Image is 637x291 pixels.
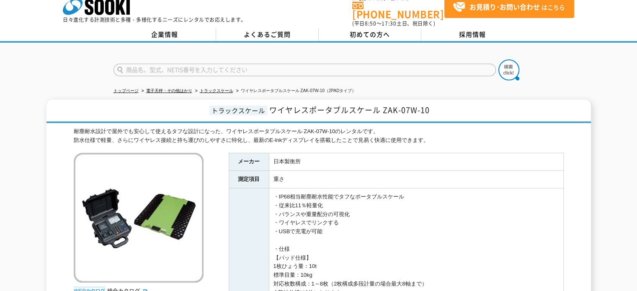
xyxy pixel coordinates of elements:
[63,17,246,22] p: 日々進化する計測技術と多種・多様化するニーズにレンタルでお応えします。
[498,59,519,80] img: btn_search.png
[229,153,269,171] th: メーカー
[235,87,356,95] li: ワイヤレスポータブルスケール ZAK-07W-10（2PADタイプ）
[74,153,204,283] img: ワイヤレスポータブルスケール ZAK-07W-10（2PADタイプ）
[209,106,267,115] span: トラックスケール
[269,153,563,171] td: 日本製衡所
[319,28,421,41] a: 初めての方へ
[269,171,563,188] td: 重さ
[216,28,319,41] a: よくあるご質問
[365,20,377,27] span: 8:50
[200,88,233,93] a: トラックスケール
[146,88,192,93] a: 電子天秤・その他はかり
[421,28,524,41] a: 採用情報
[382,20,397,27] span: 17:30
[113,64,496,76] input: 商品名、型式、NETIS番号を入力してください
[469,2,540,12] strong: お見積り･お問い合わせ
[269,104,430,116] span: ワイヤレスポータブルスケール ZAK-07W-10
[453,1,565,13] span: はこちら
[113,28,216,41] a: 企業情報
[229,171,269,188] th: 測定項目
[352,2,444,19] a: [PHONE_NUMBER]
[350,30,390,39] span: 初めての方へ
[352,20,435,27] span: (平日 ～ 土日、祝日除く)
[74,127,564,145] div: 耐塵耐水設計で屋外でも安心して使えるタフな設計になった、ワイヤレスポータブルスケール ZAK-07W-10のレンタルです。 防水仕様で軽量、さらにワイヤレス接続と持ち運びのしやすさに特化し、最新...
[113,88,139,93] a: トップページ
